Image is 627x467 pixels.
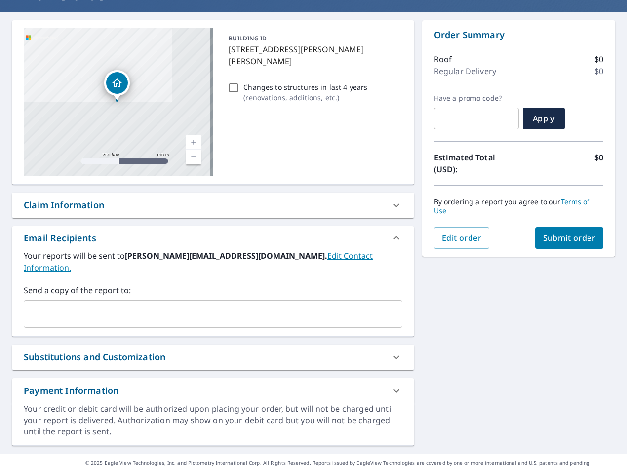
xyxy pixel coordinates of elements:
p: Regular Delivery [434,65,496,77]
p: Roof [434,53,452,65]
a: Terms of Use [434,197,590,215]
p: $0 [594,53,603,65]
a: Current Level 17, Zoom In [186,135,201,150]
div: Payment Information [24,384,118,397]
label: Send a copy of the report to: [24,284,402,296]
p: Estimated Total (USD): [434,152,519,175]
div: Claim Information [12,193,414,218]
p: ( renovations, additions, etc. ) [243,92,367,103]
p: $0 [594,152,603,175]
div: Email Recipients [12,226,414,250]
div: Dropped pin, building 1, Residential property, 4404 Bobbie Ann Dr Granbury, TX 76049 [104,70,130,101]
span: Apply [531,113,557,124]
p: By ordering a report you agree to our [434,197,603,215]
div: Substitutions and Customization [12,345,414,370]
div: Substitutions and Customization [24,350,165,364]
span: Submit order [543,233,596,243]
b: [PERSON_NAME][EMAIL_ADDRESS][DOMAIN_NAME]. [125,250,327,261]
p: BUILDING ID [229,34,267,42]
button: Apply [523,108,565,129]
label: Have a promo code? [434,94,519,103]
p: [STREET_ADDRESS][PERSON_NAME][PERSON_NAME] [229,43,398,67]
div: Email Recipients [24,232,96,245]
p: Changes to structures in last 4 years [243,82,367,92]
p: Order Summary [434,28,603,41]
a: Current Level 17, Zoom Out [186,150,201,164]
div: Payment Information [12,378,414,403]
span: Edit order [442,233,482,243]
div: Claim Information [24,198,104,212]
div: Your credit or debit card will be authorized upon placing your order, but will not be charged unt... [24,403,402,437]
p: $0 [594,65,603,77]
label: Your reports will be sent to [24,250,402,273]
button: Submit order [535,227,604,249]
button: Edit order [434,227,490,249]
